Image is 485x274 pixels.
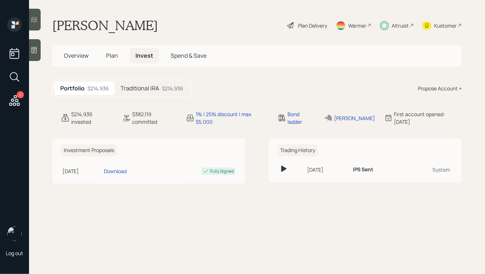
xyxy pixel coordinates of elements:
span: Plan [106,52,118,60]
h1: [PERSON_NAME] [52,17,158,33]
div: Warmer [348,22,366,29]
div: 1% | 25% discount | max $5,000 [196,110,269,126]
div: [DATE] [62,167,101,175]
div: Kustomer [434,22,457,29]
div: [PERSON_NAME] [334,114,375,122]
div: Plan Delivery [298,22,327,29]
div: $214,936 [87,85,109,92]
div: [DATE] [307,166,347,173]
div: System [407,166,450,173]
div: Propose Account + [418,85,462,92]
h5: Portfolio [60,85,85,92]
h5: Traditional IRA [121,85,159,92]
span: Spend & Save [171,52,207,60]
span: Invest [135,52,153,60]
div: $382,119 committed [132,110,177,126]
span: Overview [64,52,89,60]
div: Fully Signed [210,168,234,175]
div: Log out [6,250,23,257]
div: $214,936 invested [71,110,113,126]
img: hunter_neumayer.jpg [7,226,22,241]
h6: Investment Proposals [61,144,117,156]
div: 1 [17,91,24,98]
h6: Trading History [277,144,318,156]
div: First account opened: [DATE] [394,110,462,126]
div: $214,936 [162,85,183,92]
div: Download [104,167,127,175]
h6: IPS Sent [353,167,374,173]
div: Altruist [392,22,409,29]
div: Bond ladder [288,110,315,126]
